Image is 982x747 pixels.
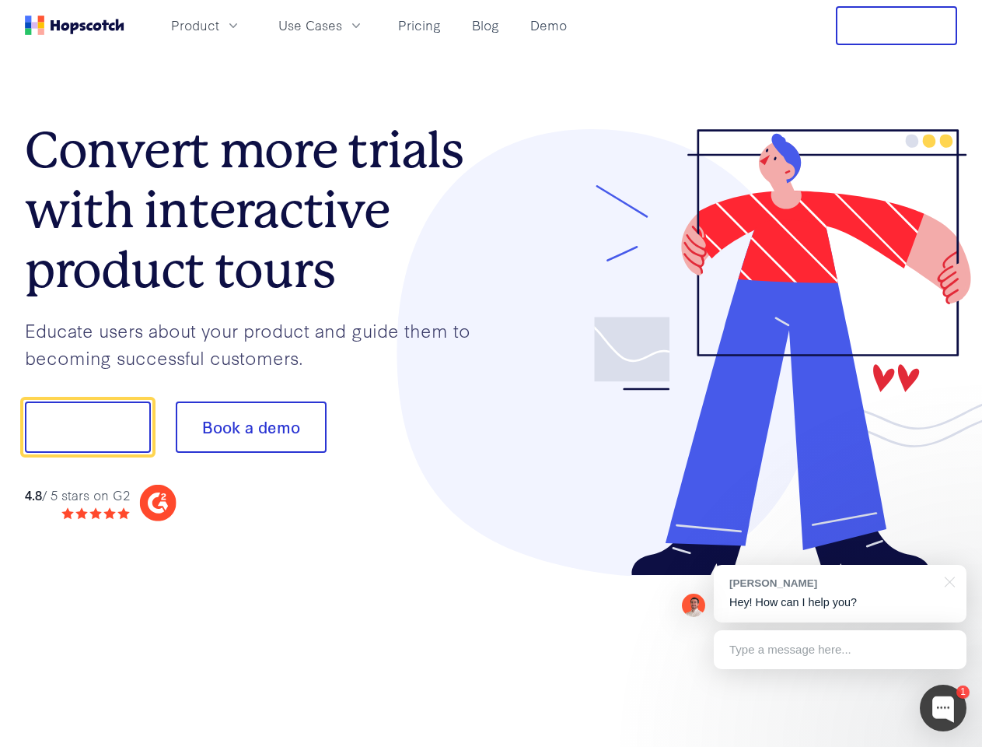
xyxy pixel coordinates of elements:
p: Educate users about your product and guide them to becoming successful customers. [25,317,491,370]
button: Book a demo [176,402,327,453]
a: Demo [524,12,573,38]
div: 1 [956,686,970,699]
a: Pricing [392,12,447,38]
button: Product [162,12,250,38]
span: Product [171,16,219,35]
button: Show me! [25,402,151,453]
div: [PERSON_NAME] [729,576,935,591]
img: Mark Spera [682,594,705,617]
button: Use Cases [269,12,373,38]
div: Type a message here... [714,630,966,669]
a: Home [25,16,124,35]
h1: Convert more trials with interactive product tours [25,121,491,300]
button: Free Trial [836,6,957,45]
div: / 5 stars on G2 [25,486,130,505]
strong: 4.8 [25,486,42,503]
a: Blog [466,12,505,38]
p: Hey! How can I help you? [729,594,951,611]
span: Use Cases [278,16,342,35]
